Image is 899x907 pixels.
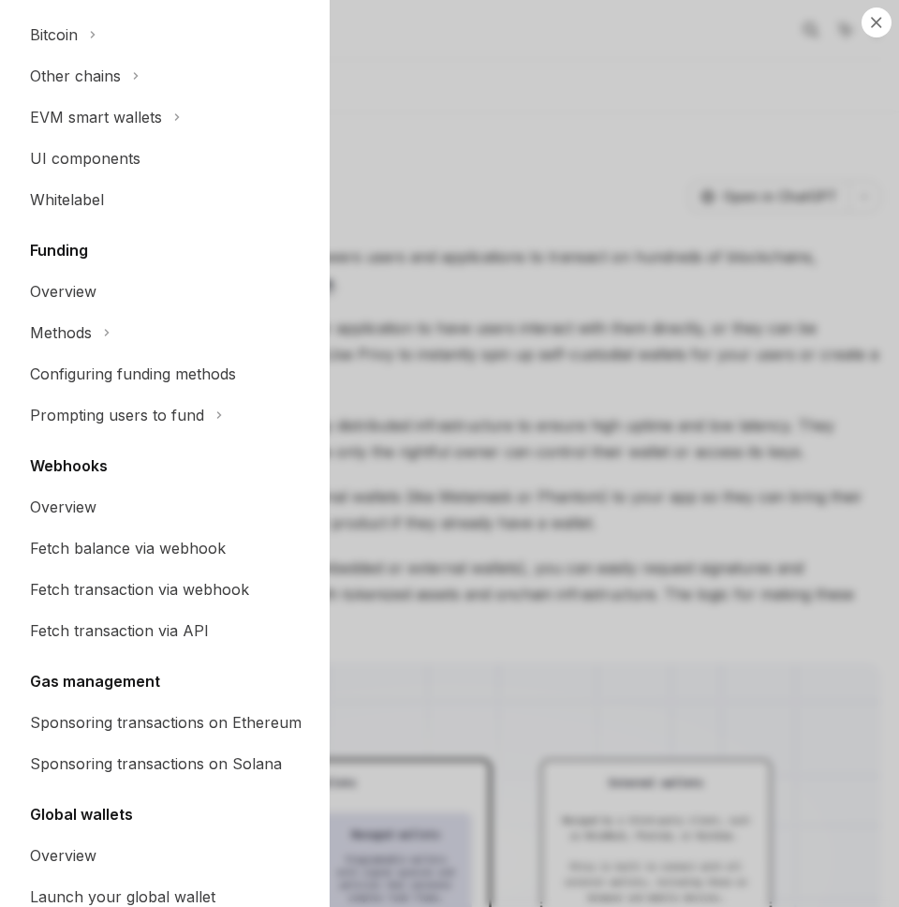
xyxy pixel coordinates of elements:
div: Other chains [30,65,121,87]
a: Fetch transaction via webhook [15,572,315,606]
div: Overview [30,280,96,303]
div: EVM smart wallets [30,106,162,128]
h5: Gas management [30,670,160,692]
a: Overview [15,490,315,524]
div: Methods [30,321,92,344]
a: Configuring funding methods [15,357,315,391]
a: Overview [15,275,315,308]
div: Prompting users to fund [30,404,204,426]
div: Overview [30,844,96,867]
div: Fetch balance via webhook [30,537,226,559]
h5: Funding [30,239,88,261]
a: Whitelabel [15,183,315,216]
a: Overview [15,839,315,872]
h5: Webhooks [30,454,108,477]
a: Fetch balance via webhook [15,531,315,565]
h5: Global wallets [30,803,133,825]
div: UI components [30,147,140,170]
a: Sponsoring transactions on Solana [15,747,315,781]
a: Sponsoring transactions on Ethereum [15,706,315,739]
div: Fetch transaction via webhook [30,578,249,601]
div: Configuring funding methods [30,363,236,385]
div: Overview [30,496,96,518]
a: UI components [15,141,315,175]
div: Fetch transaction via API [30,619,209,642]
a: Fetch transaction via API [15,614,315,647]
div: Bitcoin [30,23,78,46]
div: Sponsoring transactions on Ethereum [30,711,302,734]
div: Sponsoring transactions on Solana [30,752,282,775]
div: Whitelabel [30,188,104,211]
